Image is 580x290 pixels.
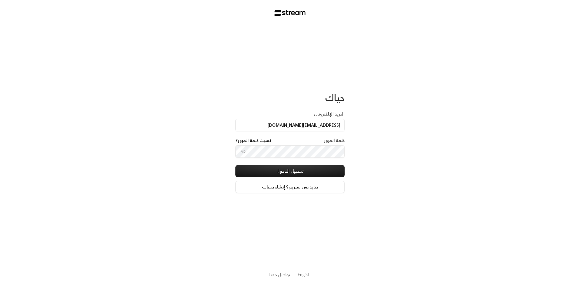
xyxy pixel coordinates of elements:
[298,269,311,280] a: English
[235,137,271,143] a: نسيت كلمة المرور؟
[314,111,345,117] label: البريد الإلكتروني
[324,137,345,143] label: كلمة المرور
[235,181,345,193] a: جديد في ستريم؟ إنشاء حساب
[269,271,290,278] button: تواصل معنا
[325,90,345,106] span: حياك
[269,271,290,278] a: تواصل معنا
[238,147,248,156] button: toggle password visibility
[275,10,306,16] img: Stream Logo
[235,165,345,177] button: تسجيل الدخول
